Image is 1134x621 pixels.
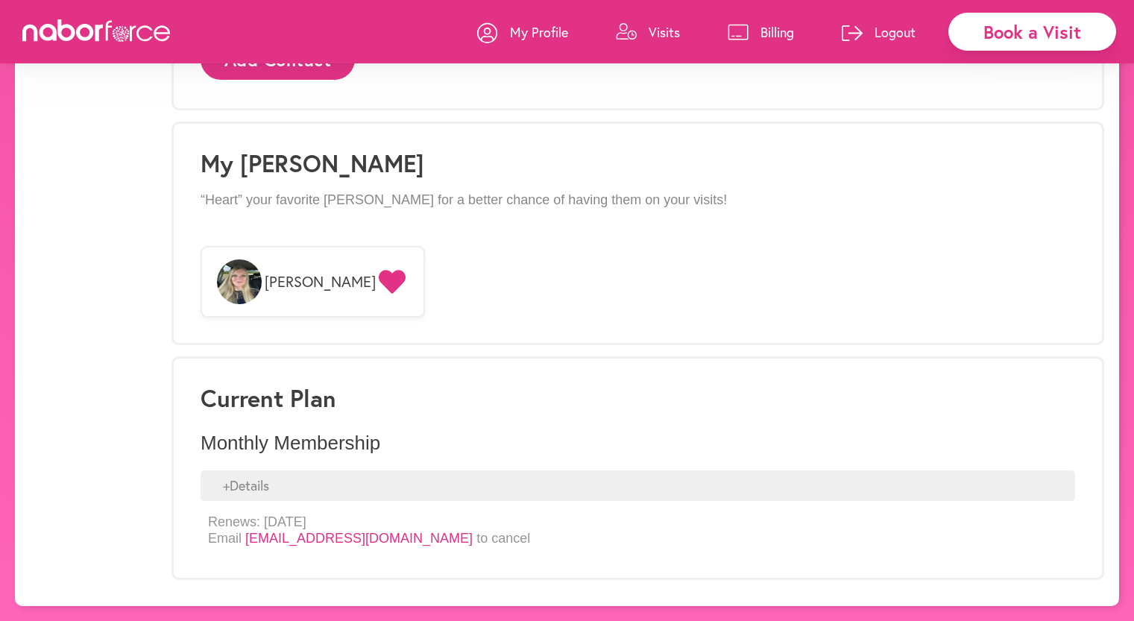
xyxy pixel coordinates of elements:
[842,10,916,54] a: Logout
[201,470,1075,502] div: + Details
[201,432,1075,455] p: Monthly Membership
[217,259,262,304] img: OoZT7owgRIe9bWWs09VM
[477,10,568,54] a: My Profile
[616,10,680,54] a: Visits
[875,23,916,41] p: Logout
[201,192,1075,209] p: “Heart” your favorite [PERSON_NAME] for a better chance of having them on your visits!
[208,514,530,546] p: Renews: [DATE] Email to cancel
[760,23,794,41] p: Billing
[948,13,1116,51] div: Book a Visit
[201,384,1075,412] h3: Current Plan
[510,23,568,41] p: My Profile
[649,23,680,41] p: Visits
[265,273,376,291] span: [PERSON_NAME]
[728,10,794,54] a: Billing
[201,149,1075,177] h1: My [PERSON_NAME]
[245,531,473,546] a: [EMAIL_ADDRESS][DOMAIN_NAME]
